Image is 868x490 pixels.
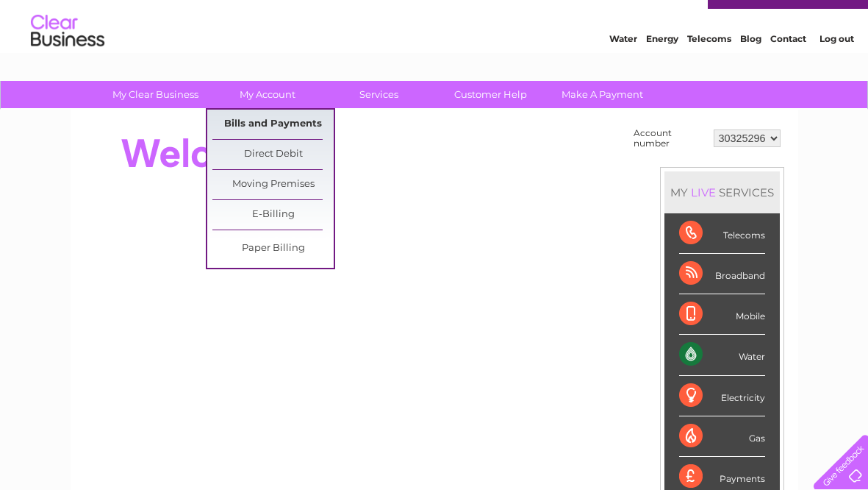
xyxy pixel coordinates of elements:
[646,63,678,74] a: Energy
[430,81,551,108] a: Customer Help
[819,63,854,74] a: Log out
[318,81,440,108] a: Services
[679,376,765,416] div: Electricity
[679,254,765,294] div: Broadband
[609,63,637,74] a: Water
[679,294,765,335] div: Mobile
[30,38,105,83] img: logo.png
[630,124,710,152] td: Account number
[688,185,719,199] div: LIVE
[687,63,731,74] a: Telecoms
[95,81,216,108] a: My Clear Business
[679,416,765,457] div: Gas
[591,7,692,26] a: 0333 014 3131
[212,110,334,139] a: Bills and Payments
[679,213,765,254] div: Telecoms
[212,140,334,169] a: Direct Debit
[770,63,806,74] a: Contact
[740,63,761,74] a: Blog
[212,170,334,199] a: Moving Premises
[207,81,328,108] a: My Account
[542,81,663,108] a: Make A Payment
[212,234,334,263] a: Paper Billing
[87,8,782,71] div: Clear Business is a trading name of Verastar Limited (registered in [GEOGRAPHIC_DATA] No. 3667643...
[679,335,765,375] div: Water
[212,200,334,230] a: E-Billing
[664,171,780,213] div: MY SERVICES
